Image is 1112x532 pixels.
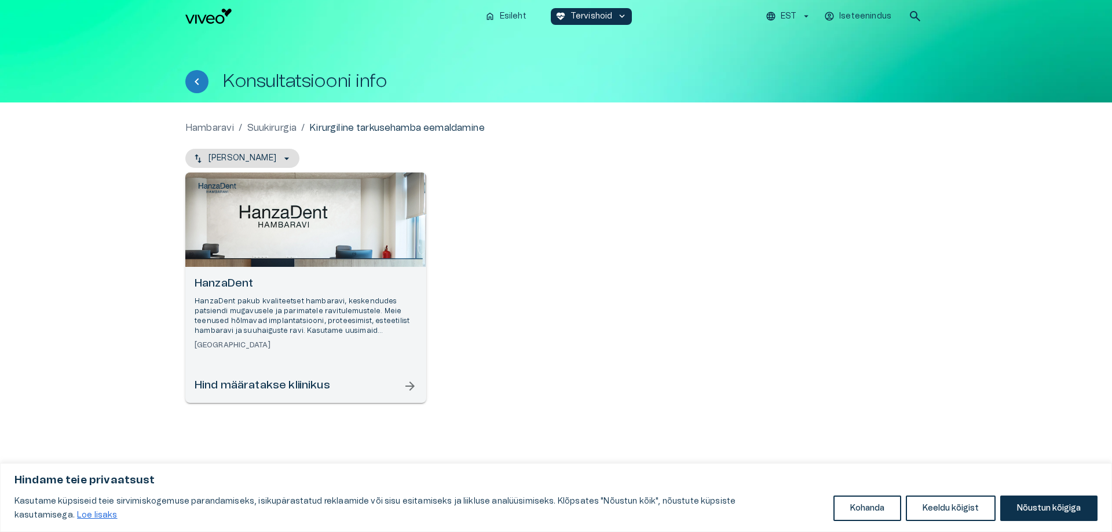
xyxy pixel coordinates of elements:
p: / [239,121,242,135]
button: [PERSON_NAME] [185,149,299,168]
p: Kasutame küpsiseid teie sirvimiskogemuse parandamiseks, isikupärastatud reklaamide või sisu esita... [14,494,825,522]
h1: Konsultatsiooni info [222,71,387,91]
p: Iseteenindus [839,10,891,23]
button: Kohanda [833,496,901,521]
img: Viveo logo [185,9,232,24]
p: Tervishoid [570,10,613,23]
h6: HanzaDent [195,276,417,292]
a: Navigate to homepage [185,9,475,24]
a: Hambaravi [185,121,234,135]
button: Keeldu kõigist [906,496,996,521]
span: search [908,9,922,23]
button: EST [764,8,813,25]
p: Kirurgiline tarkusehamba eemaldamine [309,121,484,135]
button: open search modal [904,5,927,28]
span: arrow_forward [403,379,417,393]
h6: Hind määratakse kliinikus [195,378,330,394]
p: Hindame teie privaatsust [14,474,1098,487]
a: Loe lisaks [76,511,118,520]
img: HanzaDent logo [194,181,240,196]
a: Open selected supplier available booking dates [185,173,426,403]
button: Iseteenindus [822,8,894,25]
span: ecg_heart [555,11,566,21]
p: EST [781,10,796,23]
button: ecg_heartTervishoidkeyboard_arrow_down [551,8,632,25]
span: Help [59,9,76,19]
span: home [485,11,495,21]
span: keyboard_arrow_down [617,11,627,21]
button: Nõustun kõigiga [1000,496,1098,521]
a: Suukirurgia [247,121,297,135]
p: Esileht [500,10,526,23]
p: / [301,121,305,135]
button: Tagasi [185,70,209,93]
p: [PERSON_NAME] [209,152,276,164]
button: homeEsileht [480,8,532,25]
p: HanzaDent pakub kvaliteetset hambaravi, keskendudes patsiendi mugavusele ja parimatele ravitulemu... [195,296,417,336]
h6: [GEOGRAPHIC_DATA] [195,340,417,350]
